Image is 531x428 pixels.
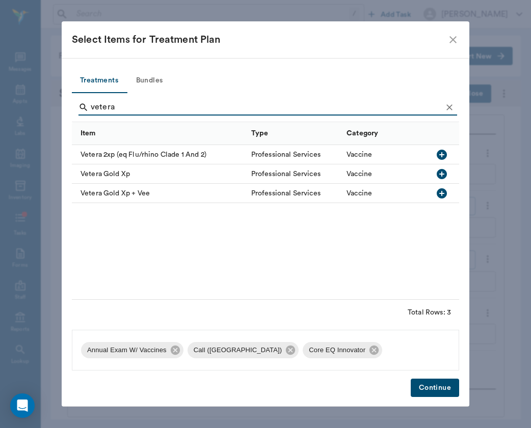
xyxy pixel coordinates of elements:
div: Call ([GEOGRAPHIC_DATA]) [188,342,299,358]
div: Professional Services [251,169,321,179]
div: Professional Services [251,188,321,198]
div: Category [347,119,378,148]
div: Item [72,122,246,145]
button: Continue [411,379,459,397]
button: Bundles [126,69,172,93]
div: Annual Exam W/ Vaccines [81,342,183,358]
div: Vetera 2xp (eq Flu/rhino Clade 1 And 2) [72,145,246,164]
div: Type [246,122,342,145]
input: Find a treatment [91,99,442,116]
div: Vetera Gold Xp + Vee [72,184,246,203]
div: Professional Services [251,150,321,160]
div: Vaccine [347,150,372,160]
div: Total Rows: 3 [408,307,451,318]
div: Category [341,122,429,145]
div: Core EQ Innovator [303,342,382,358]
div: Open Intercom Messenger [10,393,35,418]
div: Search [78,99,457,118]
div: Select Items for Treatment Plan [72,32,447,48]
span: Call ([GEOGRAPHIC_DATA]) [188,345,288,355]
span: Core EQ Innovator [303,345,371,355]
div: Vetera Gold Xp [72,164,246,184]
div: Vaccine [347,188,372,198]
button: Treatments [72,69,126,93]
div: Vaccine [347,169,372,179]
button: Clear [442,100,457,115]
div: Item [81,119,96,148]
button: close [447,34,459,46]
div: Type [251,119,269,148]
span: Annual Exam W/ Vaccines [81,345,173,355]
